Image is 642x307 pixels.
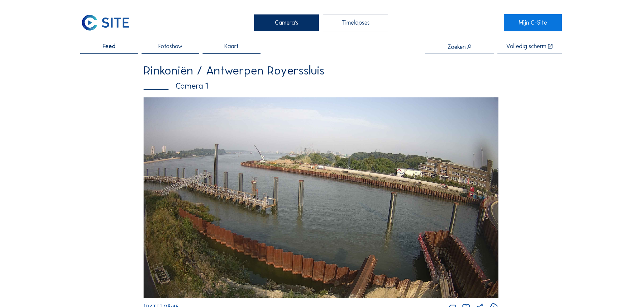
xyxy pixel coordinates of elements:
[158,43,182,50] span: Fotoshow
[323,14,388,31] div: Timelapses
[224,43,239,50] span: Kaart
[144,64,498,76] div: Rinkoniën / Antwerpen Royerssluis
[80,14,131,31] img: C-SITE Logo
[80,14,138,31] a: C-SITE Logo
[506,43,546,50] div: Volledig scherm
[144,82,498,90] div: Camera 1
[254,14,319,31] div: Camera's
[504,14,561,31] a: Mijn C-Site
[144,97,498,298] img: Image
[102,43,116,50] span: Feed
